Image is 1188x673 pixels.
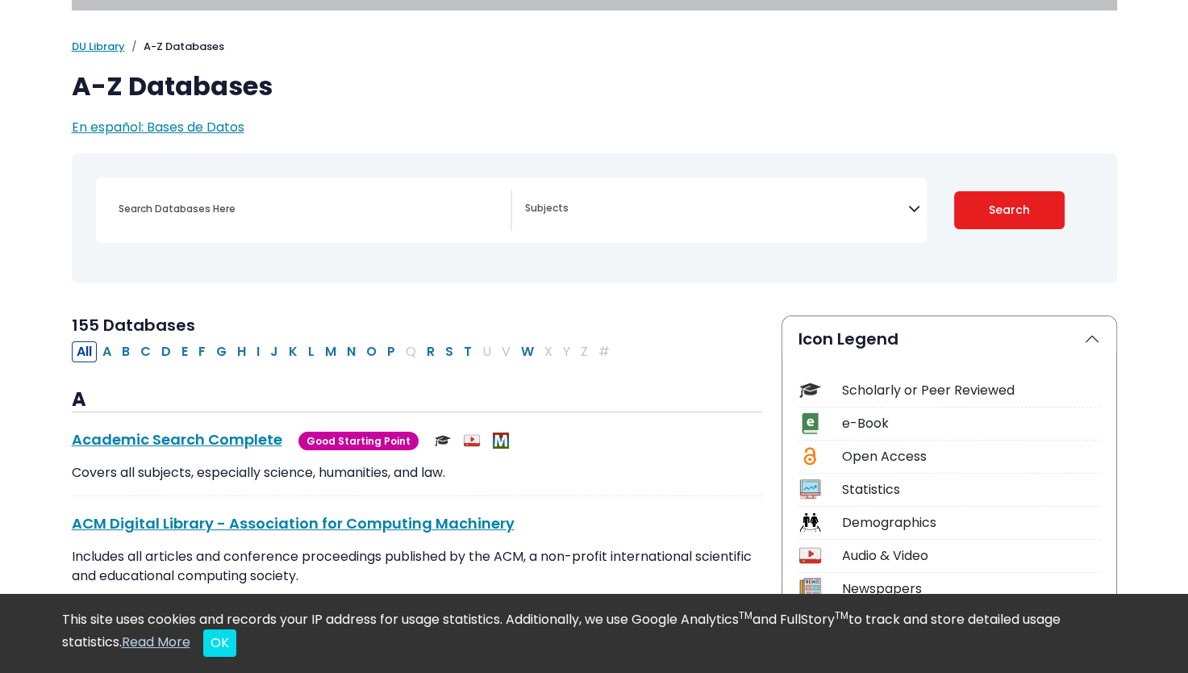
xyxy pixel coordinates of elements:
[464,433,480,449] img: Audio & Video
[298,432,419,450] span: Good Starting Point
[739,608,752,622] sup: TM
[72,388,762,412] h3: A
[125,39,224,55] li: A-Z Databases
[232,341,251,362] button: Filter Results H
[842,546,1100,566] div: Audio & Video
[361,341,381,362] button: Filter Results O
[135,341,156,362] button: Filter Results C
[284,341,302,362] button: Filter Results K
[72,341,97,362] button: All
[211,341,231,362] button: Filter Results G
[156,341,176,362] button: Filter Results D
[72,39,125,54] a: DU Library
[72,547,762,605] p: Includes all articles and conference proceedings published by the ACM, a non-profit international...
[842,480,1100,500] div: Statistics
[799,512,821,533] img: Icon Demographics
[493,433,509,449] img: MeL (Michigan electronic Library)
[177,341,193,362] button: Filter Results E
[72,118,244,136] a: En español: Bases de Datos
[122,633,190,651] a: Read More
[109,197,511,220] input: Search database by title or keyword
[117,341,135,362] button: Filter Results B
[516,341,539,362] button: Filter Results W
[459,341,477,362] button: Filter Results T
[799,578,821,600] img: Icon Newspapers
[72,314,195,336] span: 155 Databases
[799,379,821,401] img: Icon Scholarly or Peer Reviewed
[265,341,283,362] button: Filter Results J
[842,414,1100,433] div: e-Book
[72,513,515,533] a: ACM Digital Library - Association for Computing Machinery
[252,341,265,362] button: Filter Results I
[203,629,236,657] button: Close
[98,341,116,362] button: Filter Results A
[842,579,1100,599] div: Newspapers
[799,479,821,500] img: Icon Statistics
[842,513,1100,533] div: Demographics
[303,341,319,362] button: Filter Results L
[422,341,440,362] button: Filter Results R
[799,412,821,434] img: Icon e-Book
[342,341,361,362] button: Filter Results N
[842,447,1100,466] div: Open Access
[842,381,1100,400] div: Scholarly or Peer Reviewed
[320,341,341,362] button: Filter Results M
[72,463,762,483] p: Covers all subjects, especially science, humanities, and law.
[800,445,820,467] img: Icon Open Access
[194,341,211,362] button: Filter Results F
[435,433,451,449] img: Scholarly or Peer Reviewed
[72,39,1117,55] nav: breadcrumb
[72,341,616,360] div: Alpha-list to filter by first letter of database name
[62,610,1127,657] div: This site uses cookies and records your IP address for usage statistics. Additionally, we use Goo...
[72,153,1117,283] nav: Search filters
[382,341,400,362] button: Filter Results P
[72,429,282,449] a: Academic Search Complete
[440,341,458,362] button: Filter Results S
[72,71,1117,102] h1: A-Z Databases
[954,191,1065,229] button: Submit for Search Results
[835,608,848,622] sup: TM
[782,316,1116,362] button: Icon Legend
[799,545,821,566] img: Icon Audio & Video
[525,203,908,216] textarea: Search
